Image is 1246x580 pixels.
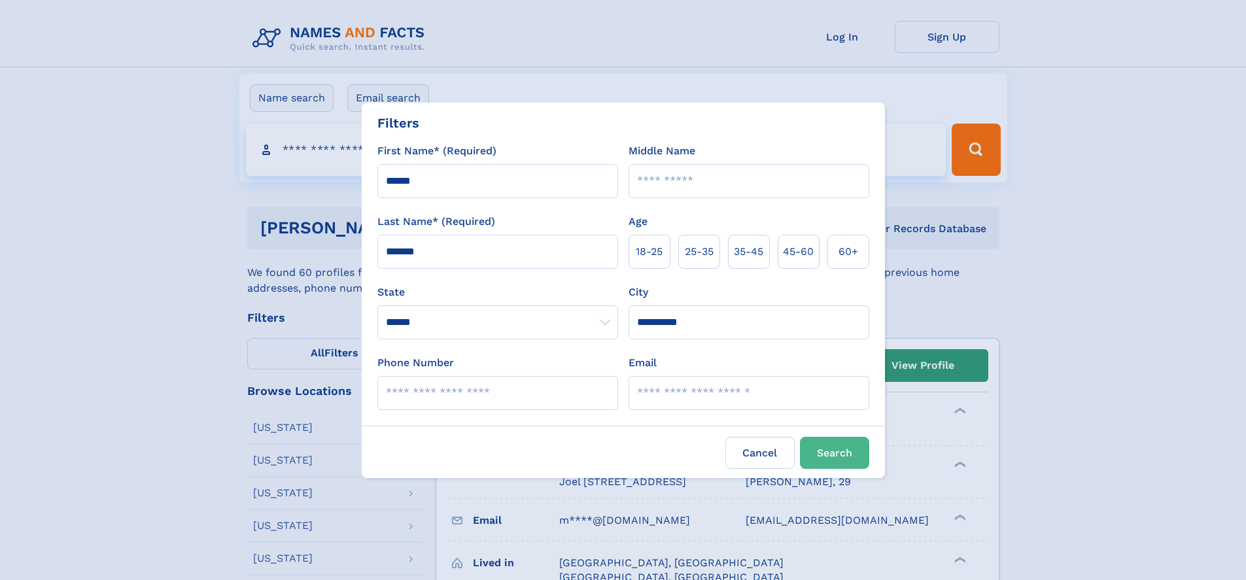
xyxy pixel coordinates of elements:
[377,355,454,371] label: Phone Number
[377,284,618,300] label: State
[734,244,763,260] span: 35‑45
[800,437,869,469] button: Search
[685,244,714,260] span: 25‑35
[377,143,496,159] label: First Name* (Required)
[636,244,663,260] span: 18‑25
[629,143,695,159] label: Middle Name
[725,437,795,469] label: Cancel
[839,244,858,260] span: 60+
[629,214,648,230] label: Age
[377,214,495,230] label: Last Name* (Required)
[783,244,814,260] span: 45‑60
[629,355,657,371] label: Email
[629,284,648,300] label: City
[377,113,419,133] div: Filters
